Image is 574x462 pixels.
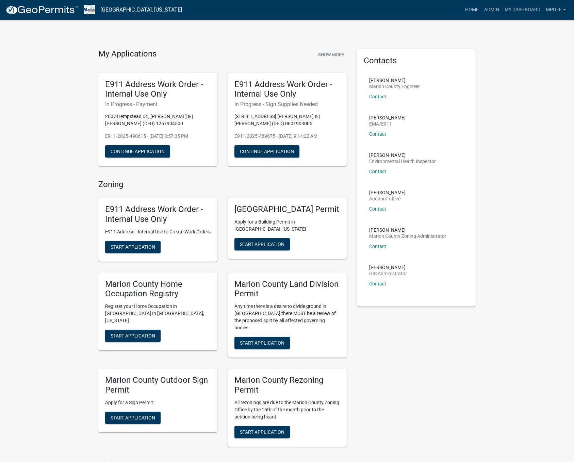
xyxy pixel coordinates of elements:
[315,49,347,60] button: Show More
[105,204,211,224] h5: E911 Address Work Order - Internal Use Only
[100,4,182,16] a: [GEOGRAPHIC_DATA], [US_STATE]
[105,279,211,299] h5: Marion County Home Occupation Registry
[481,3,502,16] a: Admin
[105,80,211,99] h5: E911 Address Work Order - Internal Use Only
[234,337,290,349] button: Start Application
[234,80,340,99] h5: E911 Address Work Order - Internal Use Only
[369,78,420,83] p: [PERSON_NAME]
[369,84,420,89] p: Marion County Engineer
[234,145,299,158] button: Continue Application
[111,333,155,339] span: Start Application
[369,206,386,212] a: Contact
[105,375,211,395] h5: Marion County Outdoor Sign Permit
[234,218,340,233] p: Apply for a Building Permit in [GEOGRAPHIC_DATA], [US_STATE]
[105,101,211,108] h6: In Progress - Payment
[84,5,95,14] img: Marion County, Iowa
[105,228,211,235] p: E911 Address - Internal Use to Create Work Orders
[369,169,386,174] a: Contact
[364,56,469,66] h5: Contacts
[543,3,569,16] a: mpoff
[369,159,436,164] p: Environmental Health Inspector
[105,303,211,324] p: Register your Home Occupation in [GEOGRAPHIC_DATA] In [GEOGRAPHIC_DATA], [US_STATE]
[369,228,446,232] p: [PERSON_NAME]
[111,415,155,420] span: Start Application
[105,241,161,253] button: Start Application
[502,3,543,16] a: My Dashboard
[369,121,406,126] p: EMA/E911
[234,399,340,420] p: All rezonings are due to the Marion County Zoning Office by the 15th of the month prior to the pe...
[369,244,386,249] a: Contact
[105,412,161,424] button: Start Application
[234,375,340,395] h5: Marion County Rezoning Permit
[462,3,481,16] a: Home
[234,133,340,140] p: E911-2025-489675 - [DATE] 9:14:22 AM
[234,238,290,250] button: Start Application
[98,180,347,189] h4: Zoning
[234,113,340,127] p: [STREET_ADDRESS] [PERSON_NAME] & | [PERSON_NAME] (DED) 0601903005
[369,190,406,195] p: [PERSON_NAME]
[369,234,446,238] p: Marion County Zoning Administrator
[240,241,284,247] span: Start Application
[105,113,211,127] p: 2007 Hempstead Dr., [PERSON_NAME] & | [PERSON_NAME] (DED) 1257904500
[105,145,170,158] button: Continue Application
[105,133,211,140] p: E911-2025-490615 - [DATE] 3:57:35 PM
[234,279,340,299] h5: Marion County Land Division Permit
[369,131,386,137] a: Contact
[369,115,406,120] p: [PERSON_NAME]
[369,281,386,286] a: Contact
[240,429,284,434] span: Start Application
[234,204,340,214] h5: [GEOGRAPHIC_DATA] Permit
[234,101,340,108] h6: In Progress - Sign Supplies Needed
[369,265,407,270] p: [PERSON_NAME]
[240,340,284,346] span: Start Application
[105,399,211,406] p: Apply for a Sign Permit
[369,94,386,99] a: Contact
[111,244,155,249] span: Start Application
[98,49,157,59] h4: My Applications
[234,426,290,438] button: Start Application
[105,330,161,342] button: Start Application
[369,271,407,276] p: GIS Administrator
[234,303,340,331] p: Any time there is a desire to divide ground in [GEOGRAPHIC_DATA] there MUST be a review of the pr...
[369,196,406,201] p: Auditors' office
[369,153,436,158] p: [PERSON_NAME]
